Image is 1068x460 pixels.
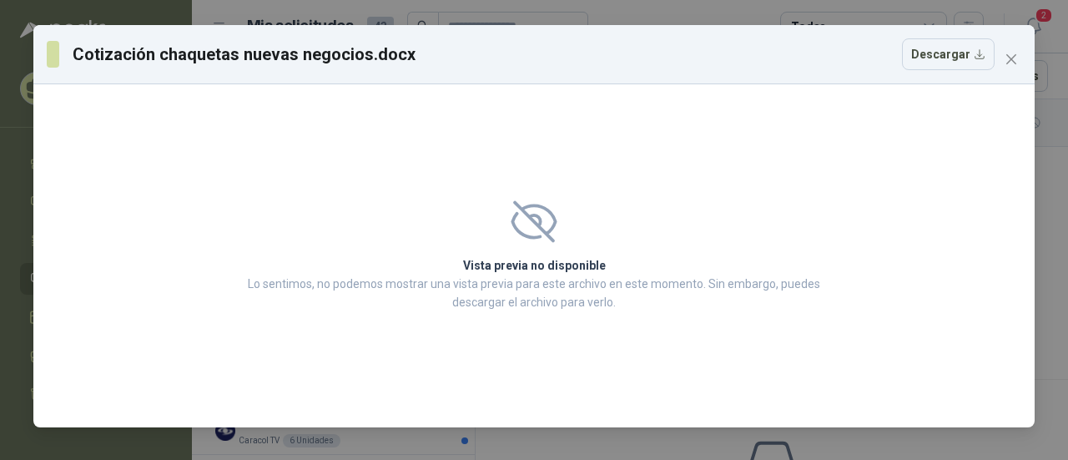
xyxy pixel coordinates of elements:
button: Close [998,46,1025,73]
button: Descargar [902,38,995,70]
h2: Vista previa no disponible [243,256,825,275]
span: close [1005,53,1018,66]
h3: Cotización chaquetas nuevas negocios.docx [73,42,416,67]
p: Lo sentimos, no podemos mostrar una vista previa para este archivo en este momento. Sin embargo, ... [243,275,825,311]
